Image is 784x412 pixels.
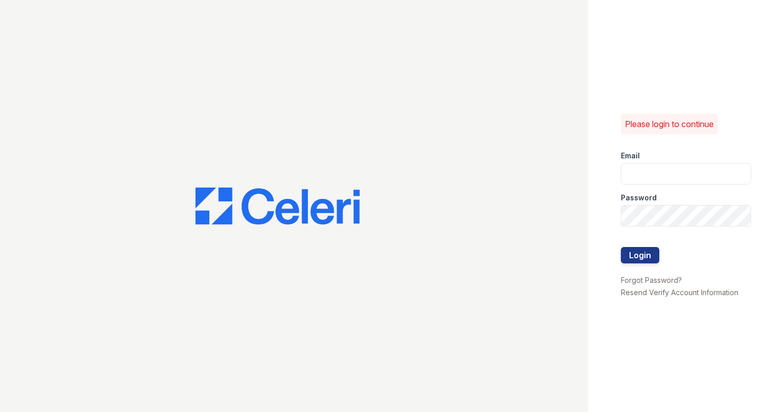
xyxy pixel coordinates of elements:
[621,276,682,284] a: Forgot Password?
[621,151,640,161] label: Email
[621,288,738,297] a: Resend Verify Account Information
[195,188,360,224] img: CE_Logo_Blue-a8612792a0a2168367f1c8372b55b34899dd931a85d93a1a3d3e32e68fde9ad4.png
[621,247,659,263] button: Login
[621,193,657,203] label: Password
[625,118,714,130] p: Please login to continue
